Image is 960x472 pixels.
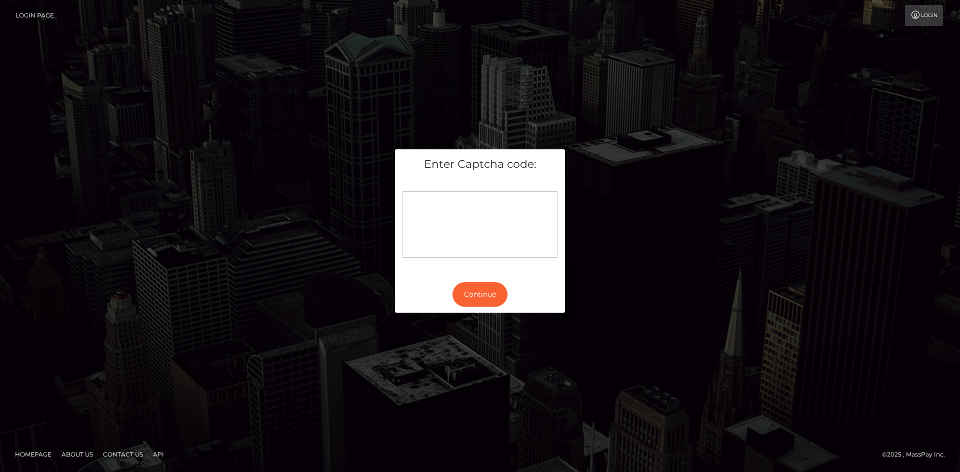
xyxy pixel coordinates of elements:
[99,447,147,462] a: Contact Us
[149,447,168,462] a: API
[402,157,557,172] h5: Enter Captcha code:
[452,282,507,307] button: Continue
[905,5,943,26] a: Login
[11,447,55,462] a: Homepage
[402,191,557,258] div: Captcha widget loading...
[882,449,952,460] div: © 2025 , MassPay Inc.
[15,5,54,26] a: Login Page
[57,447,97,462] a: About Us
